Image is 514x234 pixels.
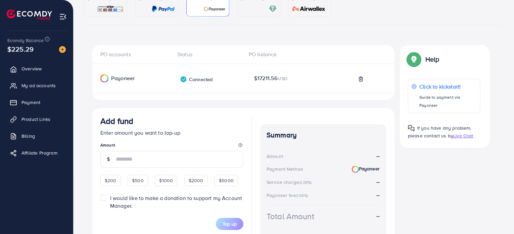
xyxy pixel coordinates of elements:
[219,177,234,184] span: $5000
[97,5,124,13] img: card
[267,210,314,222] div: Total Amount
[267,179,314,186] div: Service charge
[5,112,68,126] a: Product Links
[100,116,133,126] h3: Add fund
[278,75,287,82] span: USD
[180,76,213,83] div: Connected
[21,116,50,123] span: Product Links
[180,76,187,83] img: verified
[216,218,243,230] button: Top up
[7,44,34,54] span: $225.29
[254,74,287,82] span: $17211.56
[425,55,439,63] p: Help
[100,74,108,82] img: Payoneer
[21,133,35,139] span: Billing
[419,82,477,91] p: Click to kickstart!
[376,178,380,186] strong: --
[408,125,471,139] span: If you have any problem, please contact us by
[110,194,242,209] span: I would like to make a donation to support my Account Manager.
[352,166,359,173] img: Payoneer
[376,191,380,199] strong: --
[21,149,57,156] span: Affiliate Program
[172,51,243,58] div: Status
[419,93,477,109] p: Guide to payment via Payoneer
[21,82,56,89] span: My ad accounts
[243,51,315,58] div: PO balance
[159,177,173,184] span: $1000
[7,9,52,20] img: logo
[269,5,277,13] img: card
[100,142,243,151] legend: Amount
[267,131,380,139] h4: Summary
[189,177,203,184] span: $2000
[132,177,144,184] span: $500
[485,204,509,229] iframe: Chat
[5,96,68,109] a: Payment
[290,5,328,13] img: card
[296,193,308,198] small: (1.00%)
[21,65,42,72] span: Overview
[21,99,40,106] span: Payment
[59,46,66,53] img: image
[408,53,420,65] img: Popup guide
[105,177,116,184] span: $200
[100,51,172,58] div: PO accounts
[352,165,380,173] strong: Payoneer
[152,5,175,13] img: card
[376,152,380,160] strong: --
[92,74,160,82] div: Payoneer
[5,146,68,160] a: Affiliate Program
[5,79,68,92] a: My ad accounts
[453,132,473,139] span: Live Chat
[267,192,310,199] div: Payoneer fee
[267,153,283,160] div: Amount
[7,37,44,44] span: Ecomdy Balance
[376,212,380,220] strong: --
[267,166,303,172] div: Payment Method
[299,180,312,185] small: (3.00%)
[5,62,68,75] a: Overview
[203,5,226,13] img: card
[408,125,415,132] img: Popup guide
[100,129,243,137] p: Enter amount you want to top-up
[59,13,67,21] img: menu
[5,129,68,143] a: Billing
[223,221,237,227] span: Top up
